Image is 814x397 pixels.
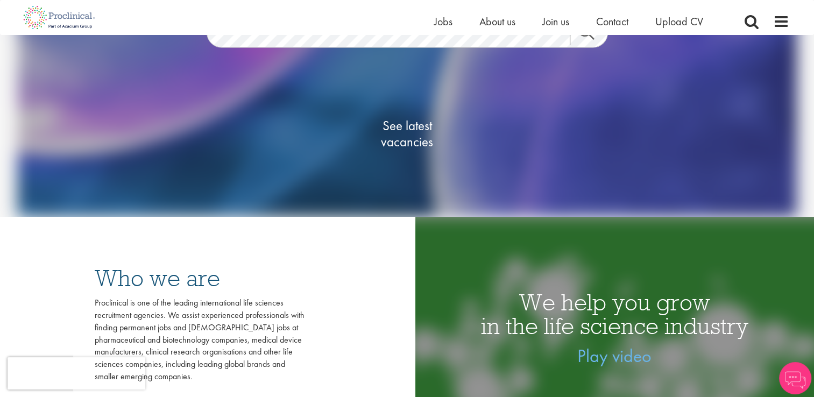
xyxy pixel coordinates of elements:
a: See latestvacancies [353,74,461,193]
a: Upload CV [655,15,703,29]
h3: Who we are [95,266,305,290]
img: Chatbot [779,362,811,394]
a: About us [479,15,515,29]
a: Join us [542,15,569,29]
a: Jobs [434,15,452,29]
a: Contact [596,15,628,29]
div: Proclinical is one of the leading international life sciences recruitment agencies. We assist exp... [95,297,305,383]
span: See latest vacancies [353,117,461,150]
a: Play video [577,344,652,367]
iframe: reCAPTCHA [8,357,145,389]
